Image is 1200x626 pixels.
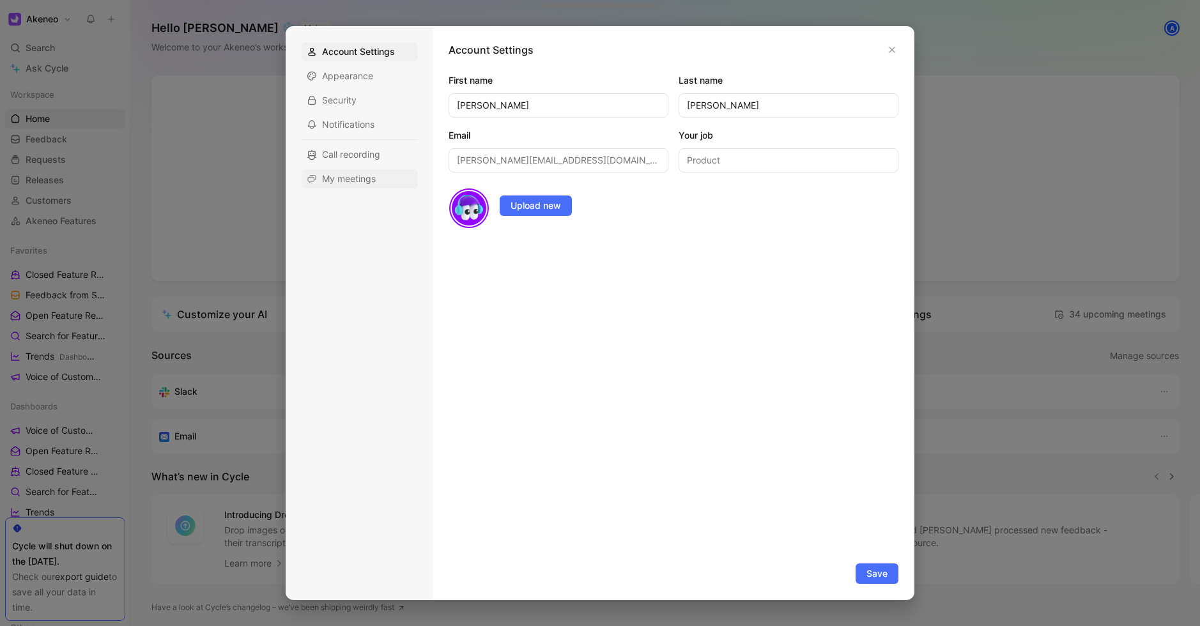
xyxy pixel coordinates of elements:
label: Last name [679,73,898,88]
img: avatar [450,190,488,227]
div: Appearance [302,66,418,86]
span: Security [322,94,357,107]
button: Save [856,563,898,584]
div: My meetings [302,169,418,188]
span: Appearance [322,70,373,82]
label: First name [449,73,668,88]
span: Call recording [322,148,380,161]
span: Notifications [322,118,374,131]
div: Account Settings [302,42,418,61]
span: My meetings [322,172,376,185]
label: Your job [679,128,898,143]
div: Call recording [302,145,418,164]
label: Email [449,128,668,143]
span: Upload new [511,198,561,213]
span: Save [866,566,888,581]
div: Notifications [302,115,418,134]
h1: Account Settings [449,42,534,57]
div: Security [302,91,418,110]
span: Account Settings [322,45,395,58]
button: Upload new [500,195,572,216]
